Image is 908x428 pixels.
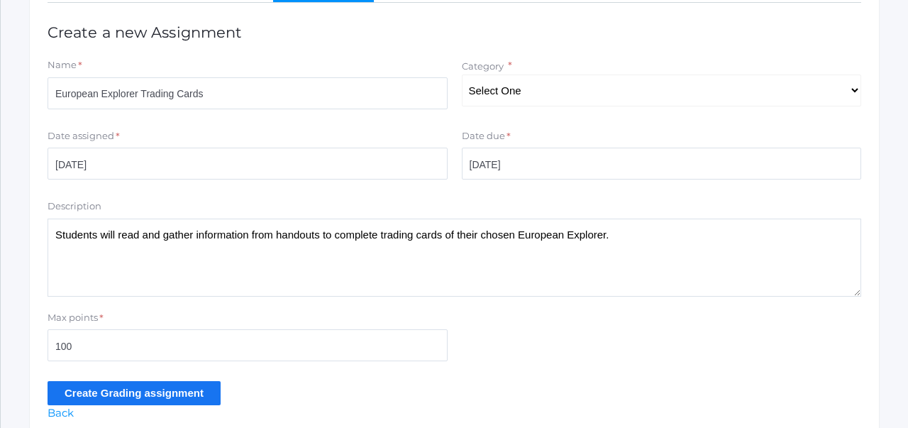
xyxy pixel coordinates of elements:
[48,406,74,419] a: Back
[48,311,98,325] label: Max points
[48,58,77,72] label: Name
[48,24,861,40] h1: Create a new Assignment
[462,129,505,143] label: Date due
[462,60,504,72] label: Category
[48,381,221,405] input: Create Grading assignment
[48,129,114,143] label: Date assigned
[48,199,101,214] label: Description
